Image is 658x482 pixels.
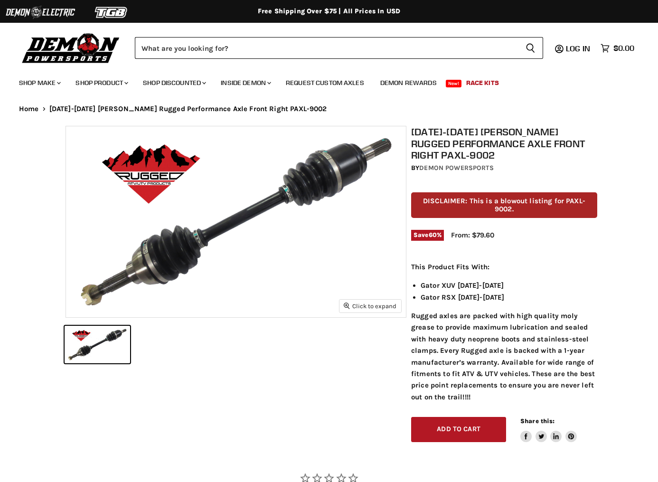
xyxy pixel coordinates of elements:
[411,230,444,240] span: Save %
[65,326,130,363] button: 2011-2022 John Deere Rugged Performance Axle Front Right PAXL-9002 thumbnail
[373,73,444,93] a: Demon Rewards
[68,73,134,93] a: Shop Product
[613,44,634,53] span: $0.00
[19,31,123,65] img: Demon Powersports
[518,37,543,59] button: Search
[344,302,396,310] span: Click to expand
[520,417,577,442] aside: Share this:
[596,41,639,55] a: $0.00
[421,292,597,303] li: Gator RSX [DATE]-[DATE]
[411,126,597,161] h1: [DATE]-[DATE] [PERSON_NAME] Rugged Performance Axle Front Right PAXL-9002
[5,3,76,21] img: Demon Electric Logo 2
[446,80,462,87] span: New!
[279,73,371,93] a: Request Custom Axles
[76,3,147,21] img: TGB Logo 2
[411,192,597,218] p: DISCLAIMER: This is a blowout listing for PAXL-9002.
[459,73,506,93] a: Race Kits
[411,417,506,442] button: Add to cart
[419,164,493,172] a: Demon Powersports
[566,44,590,53] span: Log in
[12,73,66,93] a: Shop Make
[451,231,494,239] span: From: $79.60
[19,105,39,113] a: Home
[562,44,596,53] a: Log in
[437,425,480,433] span: Add to cart
[421,280,597,291] li: Gator XUV [DATE]-[DATE]
[136,73,212,93] a: Shop Discounted
[214,73,277,93] a: Inside Demon
[66,126,406,317] img: 2011-2022 John Deere Rugged Performance Axle Front Right PAXL-9002
[12,69,632,93] ul: Main menu
[135,37,518,59] input: Search
[135,37,543,59] form: Product
[520,417,555,425] span: Share this:
[429,231,437,238] span: 60
[339,300,401,312] button: Click to expand
[411,261,597,273] p: This Product Fits With:
[411,163,597,173] div: by
[411,261,597,403] div: Rugged axles are packed with high quality moly grease to provide maximum lubrication and sealed w...
[49,105,327,113] span: [DATE]-[DATE] [PERSON_NAME] Rugged Performance Axle Front Right PAXL-9002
